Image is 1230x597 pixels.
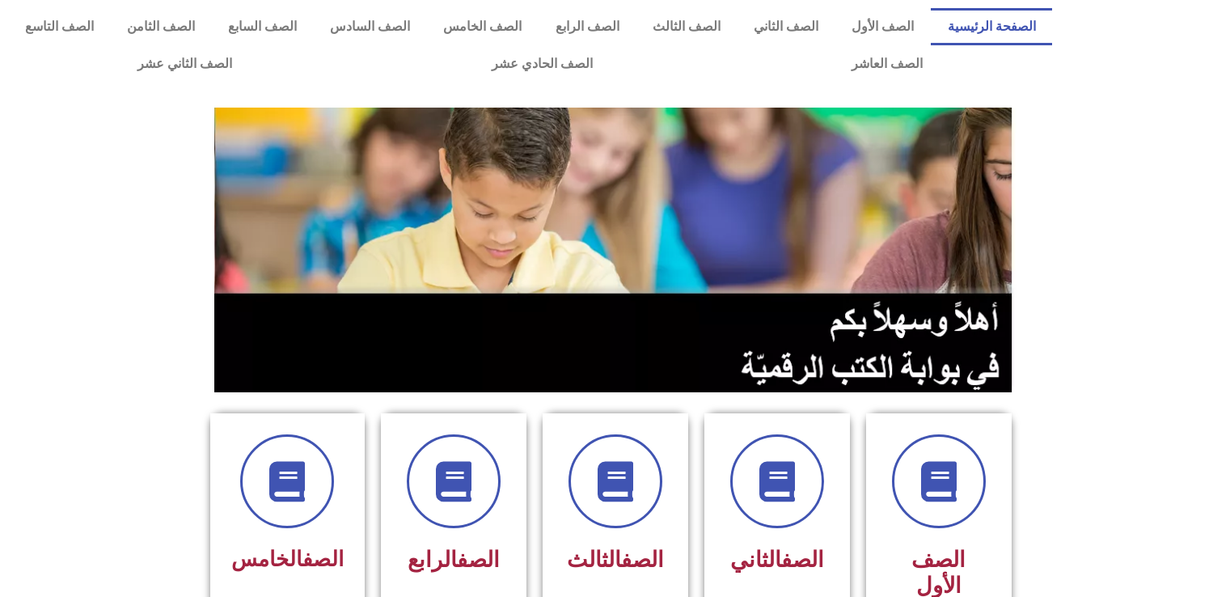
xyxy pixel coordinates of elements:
[302,547,344,571] a: الصف
[8,45,361,83] a: الصف الثاني عشر
[314,8,427,45] a: الصف السادس
[931,8,1052,45] a: الصفحة الرئيسية
[621,547,664,573] a: الصف
[730,547,824,573] span: الثاني
[567,547,664,573] span: الثالث
[835,8,931,45] a: الصف الأول
[361,45,721,83] a: الصف الحادي عشر
[722,45,1052,83] a: الصف العاشر
[781,547,824,573] a: الصف
[636,8,737,45] a: الصف الثالث
[408,547,500,573] span: الرابع
[110,8,211,45] a: الصف الثامن
[427,8,539,45] a: الصف الخامس
[8,8,110,45] a: الصف التاسع
[457,547,500,573] a: الصف
[737,8,835,45] a: الصف الثاني
[231,547,344,571] span: الخامس
[539,8,636,45] a: الصف الرابع
[211,8,313,45] a: الصف السابع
